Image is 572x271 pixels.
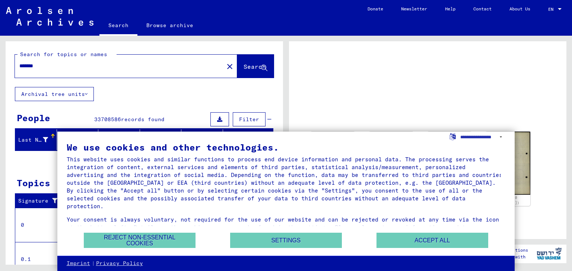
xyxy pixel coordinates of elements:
[99,16,137,36] a: Search
[18,134,57,146] div: Last Name
[20,51,107,58] mat-label: Search for topics or names
[67,216,506,239] div: Your consent is always voluntary, not required for the use of our website and can be rejected or ...
[18,136,48,144] div: Last Name
[15,208,67,242] td: 0
[376,233,488,248] button: Accept all
[98,129,140,150] mat-header-cell: Maiden Name
[17,176,50,190] div: Topics
[233,112,266,126] button: Filter
[18,197,61,205] div: Signature
[6,7,93,26] img: Arolsen_neg.svg
[237,55,274,78] button: Search
[223,129,273,150] mat-header-cell: Prisoner #
[239,116,259,123] span: Filter
[548,7,556,12] span: EN
[15,129,57,150] mat-header-cell: Last Name
[15,87,94,101] button: Archival tree units
[140,129,182,150] mat-header-cell: Place of Birth
[84,233,196,248] button: Reject non-essential cookies
[94,116,121,123] span: 33708586
[137,16,202,34] a: Browse archive
[17,111,50,125] div: People
[225,62,234,71] mat-icon: close
[67,260,90,267] a: Imprint
[18,195,68,207] div: Signature
[67,155,506,210] div: This website uses cookies and similar functions to process end device information and personal da...
[244,63,266,70] span: Search
[230,233,342,248] button: Settings
[121,116,165,123] span: records found
[181,129,223,150] mat-header-cell: Date of Birth
[67,143,506,152] div: We use cookies and other technologies.
[222,59,237,74] button: Clear
[535,244,563,263] img: yv_logo.png
[96,260,143,267] a: Privacy Policy
[57,129,99,150] mat-header-cell: First Name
